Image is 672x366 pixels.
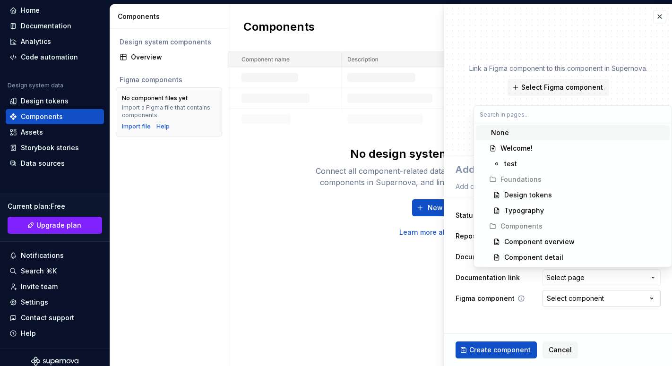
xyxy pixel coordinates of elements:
div: Foundations [500,175,542,184]
div: Welcome! [500,144,533,153]
div: None [491,128,509,137]
div: test [504,159,517,169]
div: Search in pages... [474,123,672,267]
div: Typography [504,206,544,215]
div: Design tokens [504,190,552,200]
div: Component detail [504,253,563,262]
div: Components [500,221,543,231]
input: Search in pages... [474,106,672,123]
div: Component overview [504,237,575,247]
